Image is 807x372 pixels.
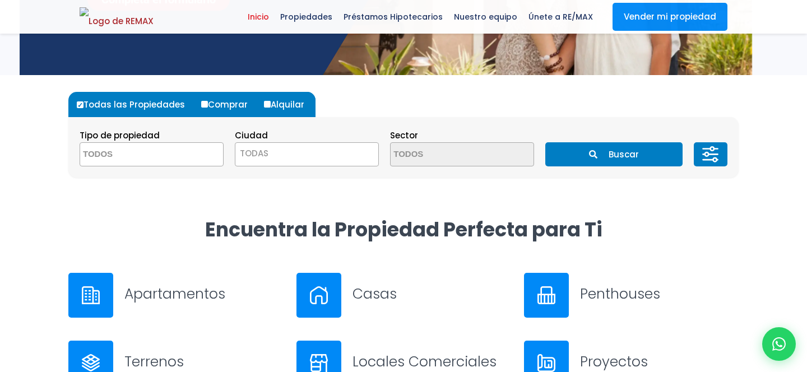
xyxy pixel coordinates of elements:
h3: Casas [353,284,511,304]
span: TODAS [235,142,379,166]
a: Casas [296,273,511,318]
span: Ciudad [235,129,268,141]
h3: Penthouses [580,284,739,304]
textarea: Search [80,143,189,167]
strong: Encuentra la Propiedad Perfecta para Ti [205,216,602,243]
span: Nuestro equipo [448,8,523,25]
h3: Apartamentos [124,284,283,304]
span: Únete a RE/MAX [523,8,599,25]
span: Préstamos Hipotecarios [338,8,448,25]
a: Apartamentos [68,273,283,318]
textarea: Search [391,143,499,167]
button: Buscar [545,142,682,166]
input: Comprar [201,101,208,108]
span: TODAS [240,147,268,159]
span: Sector [390,129,418,141]
input: Todas las Propiedades [77,101,84,108]
h3: Proyectos [580,352,739,371]
img: Logo de REMAX [80,7,154,27]
span: Tipo de propiedad [80,129,160,141]
label: Todas las Propiedades [74,92,196,117]
span: Propiedades [275,8,338,25]
a: Penthouses [524,273,739,318]
span: Inicio [242,8,275,25]
a: Vender mi propiedad [613,3,727,31]
input: Alquilar [264,101,271,108]
h3: Locales Comerciales [353,352,511,371]
label: Comprar [198,92,259,117]
label: Alquilar [261,92,316,117]
h3: Terrenos [124,352,283,371]
span: TODAS [235,146,378,161]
